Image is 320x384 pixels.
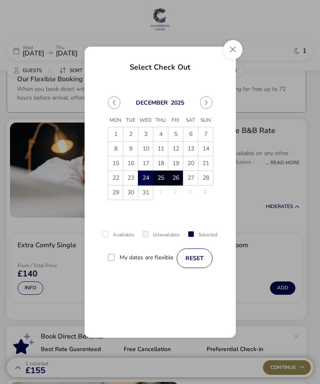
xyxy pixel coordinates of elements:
div: Available [102,232,134,237]
span: 26 [169,171,183,186]
span: Sun [198,114,213,127]
td: 24 [138,171,153,185]
label: My dates are flexible [120,255,173,261]
span: 24 [139,171,153,186]
span: 9 [124,142,138,156]
td: 13 [183,141,198,156]
span: 12 [169,142,183,156]
td: 12 [168,141,183,156]
td: 2 [168,185,183,200]
span: Wed [138,114,153,127]
td: 16 [123,156,138,171]
h2: Select Check Out [91,53,229,78]
span: 31 [139,186,153,200]
td: 6 [183,127,198,141]
span: 8 [109,142,123,156]
span: 27 [184,171,198,186]
button: Next Month [200,96,212,109]
td: 27 [183,171,198,185]
span: 15 [109,157,123,171]
td: 22 [108,171,123,185]
span: 2 [124,128,138,142]
td: 31 [138,185,153,200]
span: 28 [199,171,213,186]
td: 19 [168,156,183,171]
span: Tue [123,114,138,127]
span: Sat [183,114,198,127]
span: 1 [109,128,123,142]
span: 22 [109,171,123,186]
td: 30 [123,185,138,200]
td: 4 [153,127,168,141]
span: 25 [154,171,168,186]
span: 14 [199,142,213,156]
span: Thu [153,114,168,127]
td: 14 [198,141,213,156]
span: 20 [184,157,198,171]
td: 8 [108,141,123,156]
span: 30 [124,186,138,200]
div: Unavailable [142,232,180,237]
td: 11 [153,141,168,156]
td: 29 [108,185,123,200]
span: 10 [139,142,153,156]
td: 4 [198,185,213,200]
span: 19 [169,157,183,171]
span: 13 [184,142,198,156]
td: 20 [183,156,198,171]
td: 3 [183,185,198,200]
td: 15 [108,156,123,171]
button: Choose Month [133,95,171,109]
td: 28 [198,171,213,185]
div: Selected [188,232,217,237]
td: 1 [108,127,123,141]
span: 6 [184,128,198,142]
td: 26 [168,171,183,185]
span: 5 [169,128,183,142]
span: Mon [108,114,123,127]
div: Choose Date [108,96,212,200]
button: Choose Year [171,95,187,109]
button: Close [223,40,242,59]
td: 17 [138,156,153,171]
td: 7 [198,127,213,141]
td: 25 [153,171,168,185]
td: 2 [123,127,138,141]
span: 4 [154,128,168,142]
span: Fri [168,114,183,127]
span: 23 [124,171,138,186]
td: 10 [138,141,153,156]
span: 3 [139,128,153,142]
button: reset [177,248,212,268]
td: 5 [168,127,183,141]
button: Previous Month [108,96,120,109]
span: 16 [124,157,138,171]
span: 11 [154,142,168,156]
span: 29 [109,186,123,200]
span: 17 [139,157,153,171]
span: 7 [199,128,213,142]
td: 21 [198,156,213,171]
span: 18 [154,157,168,171]
span: 21 [199,157,213,171]
td: 9 [123,141,138,156]
td: 1 [153,185,168,200]
td: 18 [153,156,168,171]
td: 3 [138,127,153,141]
td: 23 [123,171,138,185]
